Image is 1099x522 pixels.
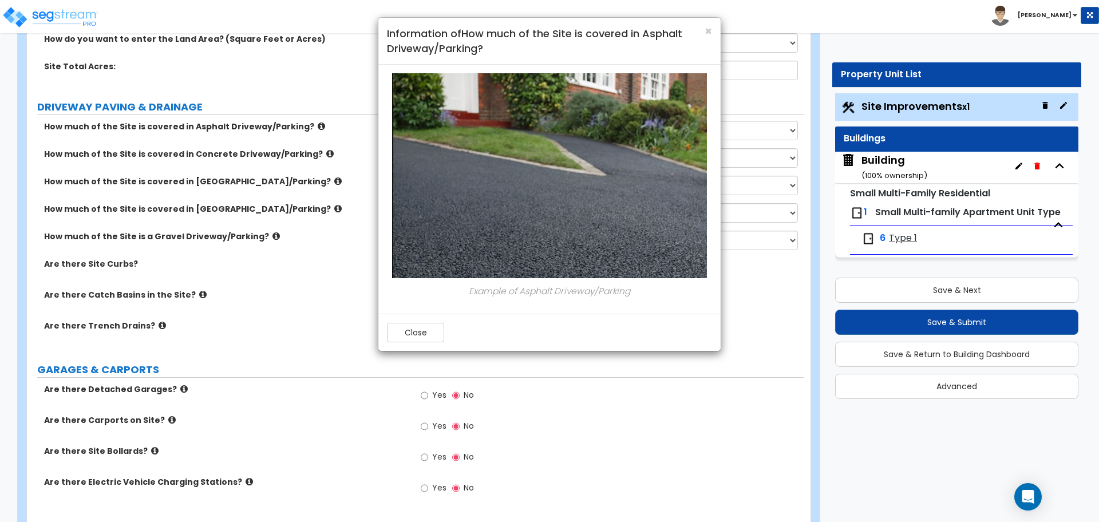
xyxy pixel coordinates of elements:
h4: Information of How much of the Site is covered in Asphalt Driveway/Parking? [387,26,712,56]
i: Example of Asphalt Driveway/Parking [469,285,630,297]
button: Close [387,323,444,342]
div: Open Intercom Messenger [1014,483,1042,511]
img: 103.JPG [392,73,707,278]
button: Close [705,25,712,37]
span: × [705,23,712,39]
